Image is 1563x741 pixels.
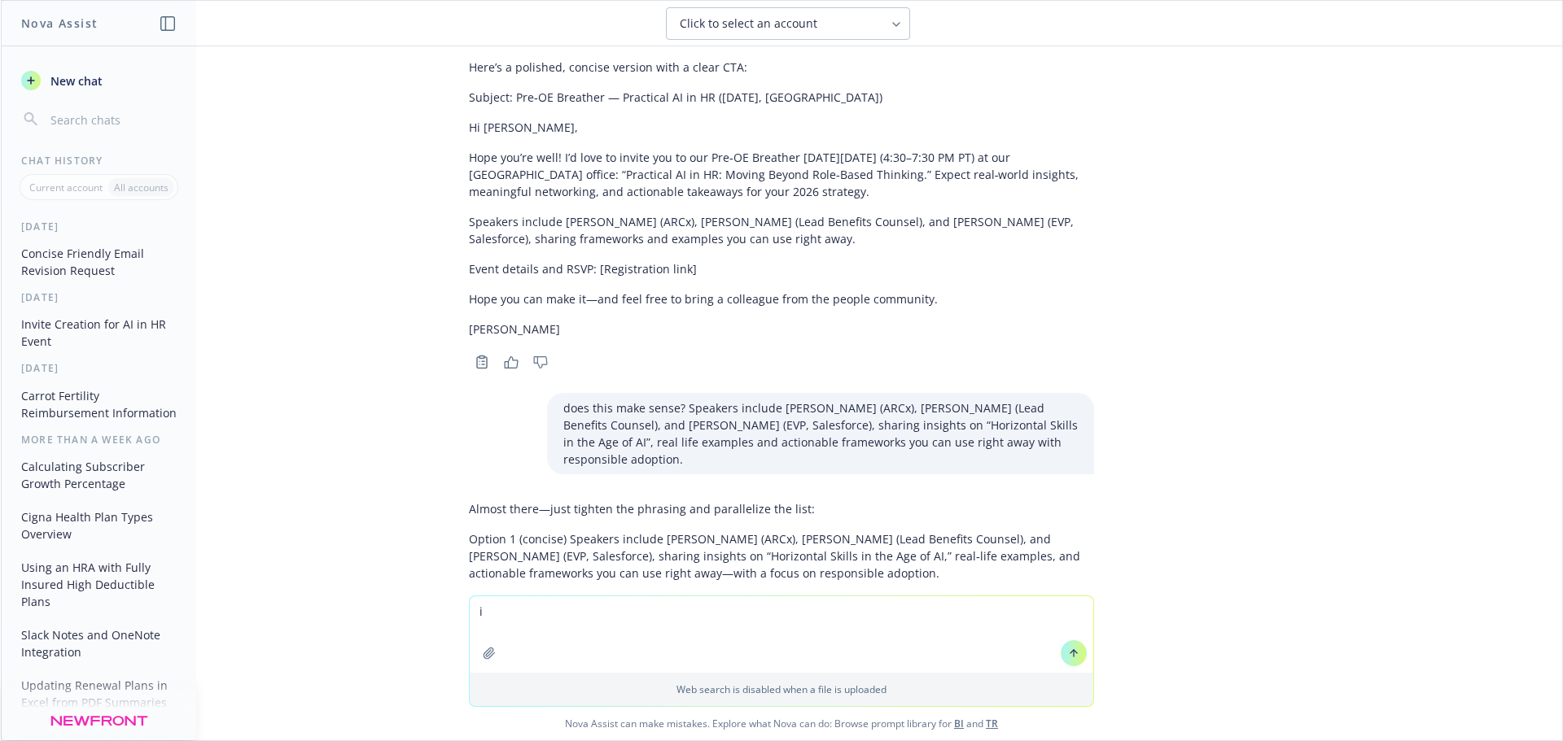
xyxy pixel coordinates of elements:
p: All accounts [114,181,169,194]
button: Click to select an account [666,7,910,40]
a: TR [986,717,998,730]
h1: Nova Assist [21,15,98,32]
p: [PERSON_NAME] [469,320,1094,338]
button: New chat [15,66,183,95]
p: Almost there—just tighten the phrasing and parallelize the list: [469,500,1094,517]
span: Click to select an account [680,15,817,32]
p: Web search is disabled when a file is uploaded [479,682,1084,696]
div: [DATE] [2,361,196,375]
p: Event details and RSVP: [Registration link] [469,260,1094,277]
button: Invite Creation for AI in HR Event [15,311,183,355]
button: Cigna Health Plan Types Overview [15,503,183,547]
button: Carrot Fertility Reimbursement Information [15,382,183,426]
p: Subject: Pre‑OE Breather — Practical AI in HR ([DATE], [GEOGRAPHIC_DATA]) [469,89,1094,106]
span: Nova Assist can make mistakes. Explore what Nova can do: Browse prompt library for and [7,707,1556,740]
button: Concise Friendly Email Revision Request [15,240,183,284]
button: Calculating Subscriber Growth Percentage [15,453,183,497]
a: BI [954,717,964,730]
p: Hi [PERSON_NAME], [469,119,1094,136]
button: Updating Renewal Plans in Excel from PDF Summaries [15,672,183,716]
textarea: i sent [470,596,1093,673]
div: More than a week ago [2,433,196,447]
p: Current account [29,181,103,194]
p: Option 1 (concise) Speakers include [PERSON_NAME] (ARCx), [PERSON_NAME] (Lead Benefits Counsel), ... [469,530,1094,582]
span: New chat [47,72,103,89]
p: Here’s a polished, concise version with a clear CTA: [469,59,1094,76]
div: [DATE] [2,220,196,233]
button: Thumbs down [528,351,554,373]
p: Hope you can make it—and feel free to bring a colleague from the people community. [469,290,1094,307]
p: does this make sense? Speakers include [PERSON_NAME] (ARCx), [PERSON_NAME] (Lead Benefits Counsel... [563,399,1078,468]
p: Speakers include [PERSON_NAME] (ARCx), [PERSON_NAME] (Lead Benefits Counsel), and [PERSON_NAME] (... [469,213,1094,247]
button: Slack Notes and OneNote Integration [15,621,183,665]
p: Option 2 (slightly more formal) Speakers include [PERSON_NAME] (ARCx), [PERSON_NAME] (Lead Benefi... [469,595,1094,646]
p: Hope you’re well! I’d love to invite you to our Pre‑OE Breather [DATE][DATE] (4:30–7:30 PM PT) at... [469,149,1094,200]
svg: Copy to clipboard [475,355,489,369]
div: [DATE] [2,290,196,304]
button: Using an HRA with Fully Insured High Deductible Plans [15,554,183,615]
input: Search chats [47,108,177,131]
div: Chat History [2,154,196,168]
